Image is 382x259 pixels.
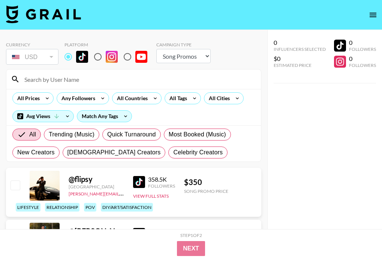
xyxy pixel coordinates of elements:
div: @ flipsy [69,175,124,184]
div: Step 1 of 2 [180,232,202,238]
a: [PERSON_NAME][EMAIL_ADDRESS][DOMAIN_NAME] [69,189,180,197]
input: Search by User Name [20,73,256,85]
img: TikTok [76,51,88,63]
div: Song Promo Price [184,188,228,194]
div: Match Any Tags [77,111,132,122]
div: 31.9M [148,228,175,235]
span: [DEMOGRAPHIC_DATA] Creators [67,148,161,157]
span: Trending (Music) [49,130,94,139]
img: TikTok [133,228,145,240]
div: Avg Views [13,111,73,122]
div: pov [84,203,96,212]
div: Estimated Price [274,62,326,68]
button: View Full Stats [133,193,169,199]
div: Influencers Selected [274,46,326,52]
div: lifestyle [16,203,40,212]
div: relationship [45,203,79,212]
div: 0 [274,39,326,46]
div: All Cities [204,93,231,104]
div: Currency [6,42,58,47]
div: Any Followers [57,93,97,104]
img: TikTok [133,176,145,188]
span: Most Booked (Music) [169,130,226,139]
div: @ [PERSON_NAME].[PERSON_NAME] [69,226,124,236]
div: All Countries [112,93,149,104]
span: New Creators [17,148,55,157]
div: Platform [64,42,153,47]
div: 358.5K [148,176,175,183]
div: diy/art/satisfaction [101,203,153,212]
button: Next [177,241,205,256]
div: $ 350 [184,178,228,187]
div: All Tags [165,93,189,104]
iframe: Drift Widget Chat Controller [345,222,373,250]
span: Celebrity Creators [173,148,223,157]
div: Followers [349,46,376,52]
img: Grail Talent [6,5,81,23]
div: Campaign Type [156,42,211,47]
span: All [29,130,36,139]
div: USD [7,50,57,64]
div: All Prices [13,93,41,104]
img: YouTube [135,51,147,63]
div: Followers [148,183,175,189]
div: [GEOGRAPHIC_DATA] [69,184,124,189]
div: $0 [274,55,326,62]
div: 0 [349,39,376,46]
div: 0 [349,55,376,62]
span: Quick Turnaround [107,130,156,139]
div: Currency is locked to USD [6,47,58,66]
div: Followers [349,62,376,68]
button: open drawer [366,7,381,22]
img: Instagram [106,51,118,63]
